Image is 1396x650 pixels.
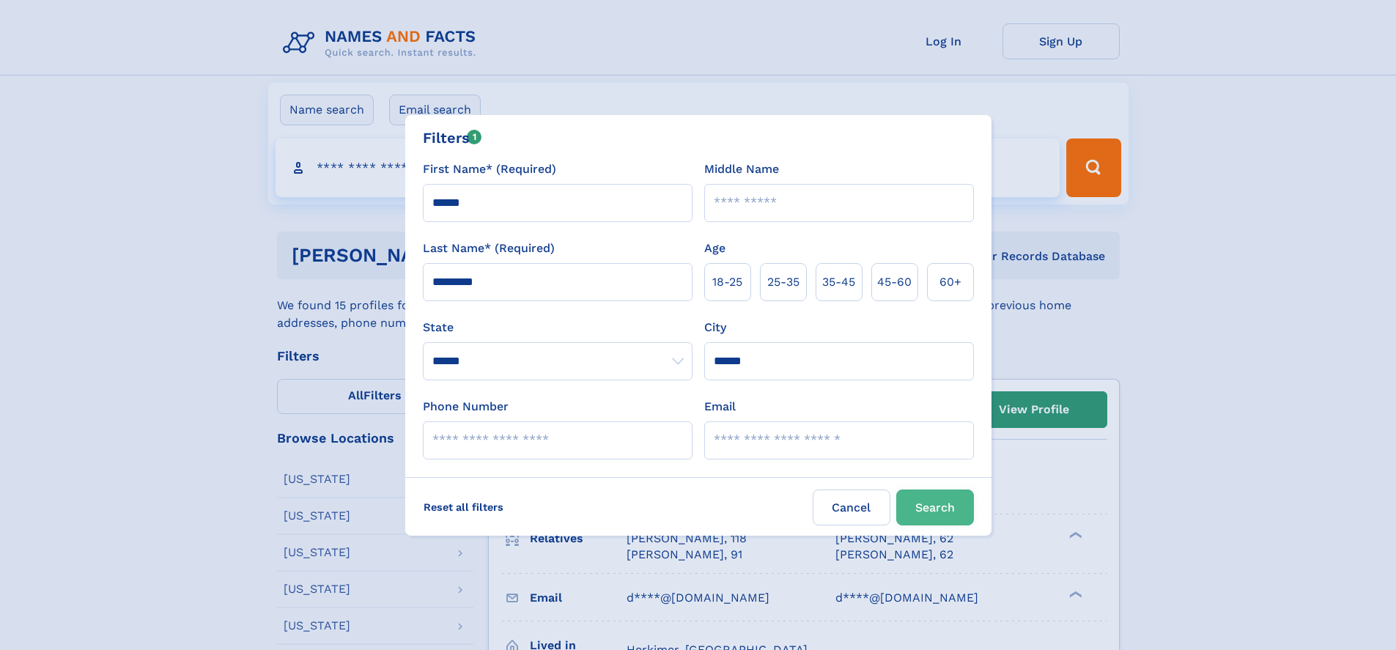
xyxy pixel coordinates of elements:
[896,490,974,525] button: Search
[704,240,725,257] label: Age
[704,398,736,416] label: Email
[423,398,509,416] label: Phone Number
[704,160,779,178] label: Middle Name
[423,160,556,178] label: First Name* (Required)
[423,319,693,336] label: State
[414,490,513,525] label: Reset all filters
[767,273,799,291] span: 25‑35
[423,240,555,257] label: Last Name* (Required)
[813,490,890,525] label: Cancel
[712,273,742,291] span: 18‑25
[939,273,961,291] span: 60+
[704,319,726,336] label: City
[822,273,855,291] span: 35‑45
[423,127,482,149] div: Filters
[877,273,912,291] span: 45‑60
